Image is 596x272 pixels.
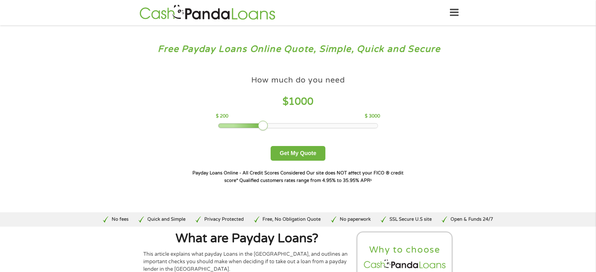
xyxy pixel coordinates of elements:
p: $ 200 [216,113,228,120]
p: No fees [112,216,129,223]
h3: Free Payday Loans Online Quote, Simple, Quick and Secure [18,43,578,55]
span: 1000 [288,96,313,108]
p: No paperwork [340,216,371,223]
p: Open & Funds 24/7 [451,216,493,223]
strong: Qualified customers rates range from 4.95% to 35.95% APR¹ [239,178,372,183]
p: Free, No Obligation Quote [262,216,321,223]
p: Quick and Simple [147,216,186,223]
strong: Payday Loans Online - All Credit Scores Considered [192,170,305,176]
h1: What are Payday Loans? [143,232,351,245]
p: $ 3000 [365,113,380,120]
h4: $ [216,95,380,108]
h4: How much do you need [251,75,345,85]
h2: Why to choose [363,244,447,256]
button: Get My Quote [271,146,325,161]
p: Privacy Protected [204,216,244,223]
p: SSL Secure U.S site [390,216,432,223]
img: GetLoanNow Logo [138,4,277,22]
strong: Our site does NOT affect your FICO ® credit score* [224,170,404,183]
